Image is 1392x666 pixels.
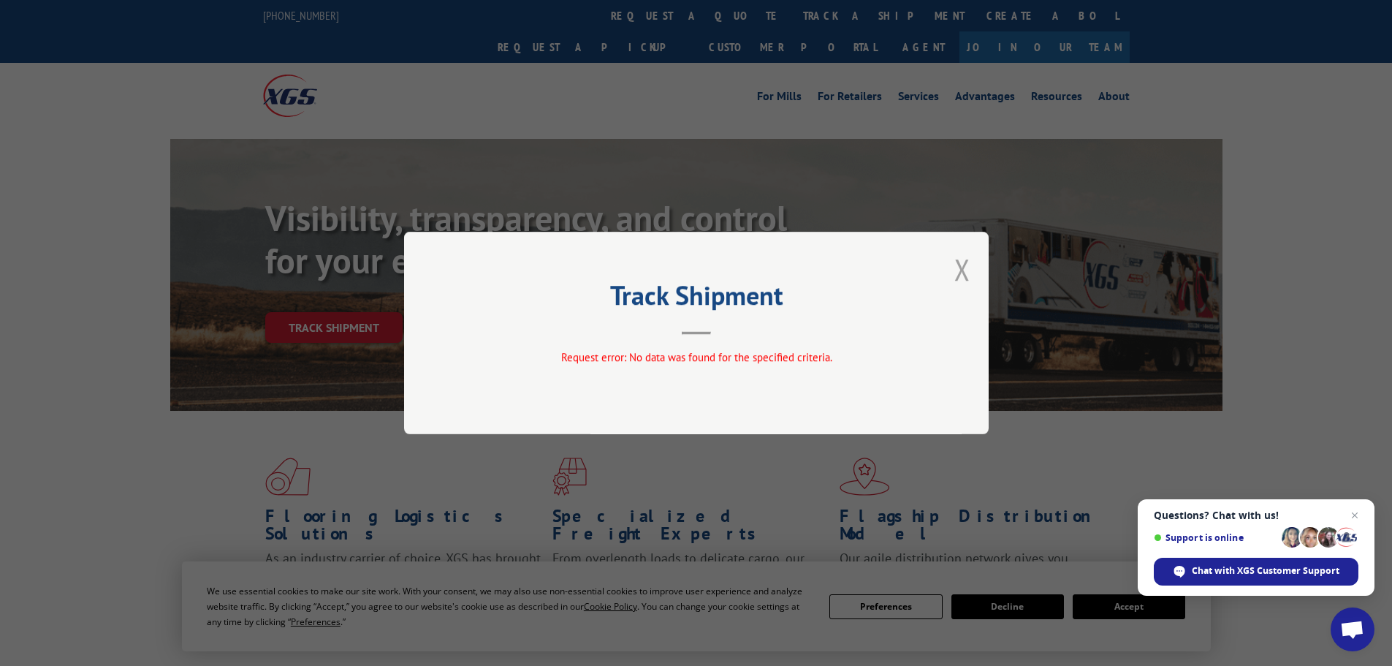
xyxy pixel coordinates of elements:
span: Support is online [1154,532,1277,543]
div: Open chat [1331,608,1374,651]
span: Close chat [1346,507,1364,524]
button: Close modal [954,250,970,289]
h2: Track Shipment [477,285,916,313]
span: Questions? Chat with us! [1154,510,1358,521]
span: Chat with XGS Customer Support [1192,564,1339,578]
div: Chat with XGS Customer Support [1154,558,1358,586]
span: Request error: No data was found for the specified criteria. [560,350,832,364]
